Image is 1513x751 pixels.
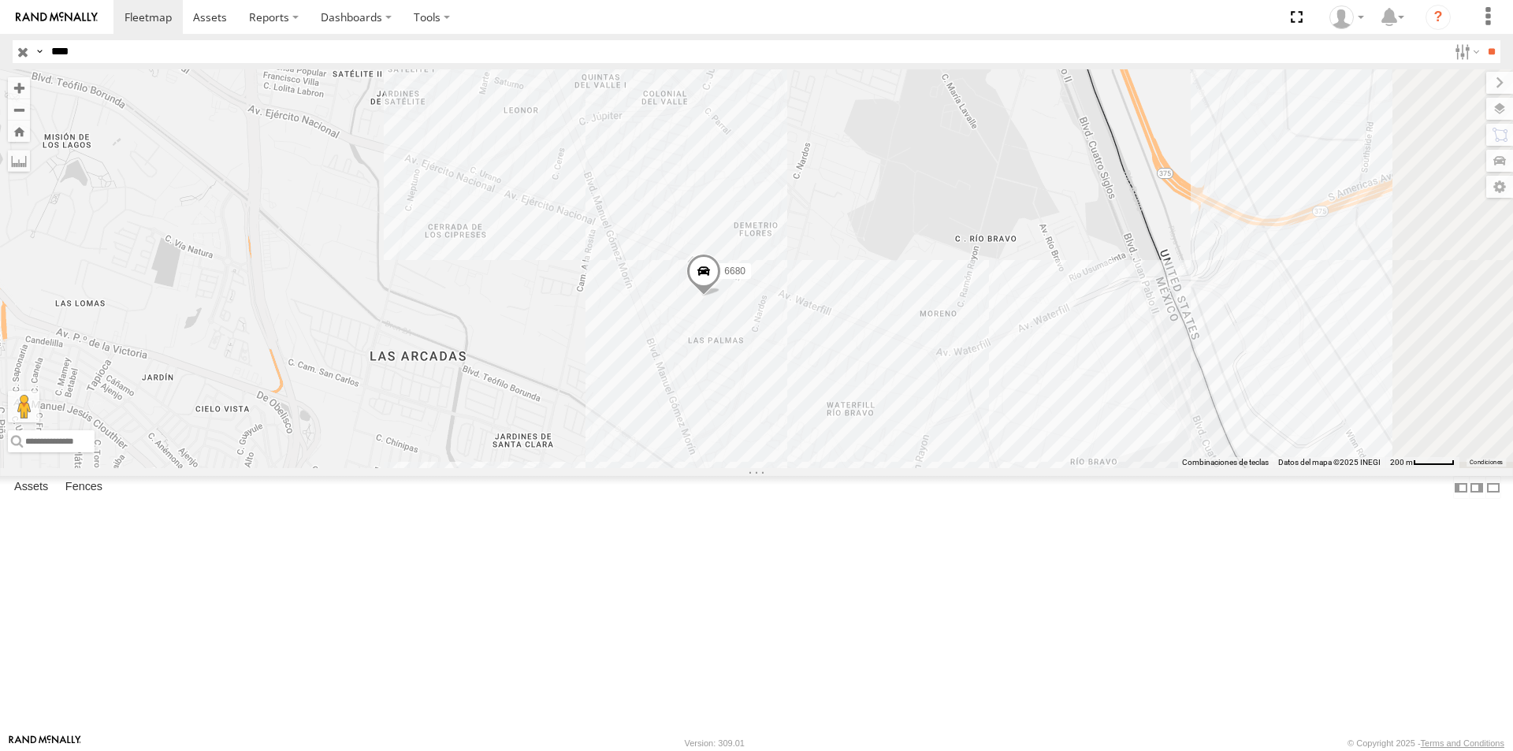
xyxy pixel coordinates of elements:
[1486,176,1513,198] label: Map Settings
[1470,459,1503,465] a: Condiciones (se abre en una nueva pestaña)
[6,477,56,499] label: Assets
[1448,40,1482,63] label: Search Filter Options
[1324,6,1370,29] div: HECTOR HERNANDEZ
[1278,458,1381,467] span: Datos del mapa ©2025 INEGI
[1485,476,1501,499] label: Hide Summary Table
[8,99,30,121] button: Zoom out
[1469,476,1485,499] label: Dock Summary Table to the Right
[8,150,30,172] label: Measure
[33,40,46,63] label: Search Query
[1348,738,1504,748] div: © Copyright 2025 -
[1453,476,1469,499] label: Dock Summary Table to the Left
[58,477,110,499] label: Fences
[9,735,81,751] a: Visit our Website
[8,121,30,142] button: Zoom Home
[1421,738,1504,748] a: Terms and Conditions
[1182,457,1269,468] button: Combinaciones de teclas
[8,391,39,422] button: Arrastra el hombrecito naranja al mapa para abrir Street View
[8,77,30,99] button: Zoom in
[1385,457,1459,468] button: Escala del mapa: 200 m por 49 píxeles
[685,738,745,748] div: Version: 309.01
[1426,5,1451,30] i: ?
[724,266,745,277] span: 6680
[1390,458,1413,467] span: 200 m
[16,12,98,23] img: rand-logo.svg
